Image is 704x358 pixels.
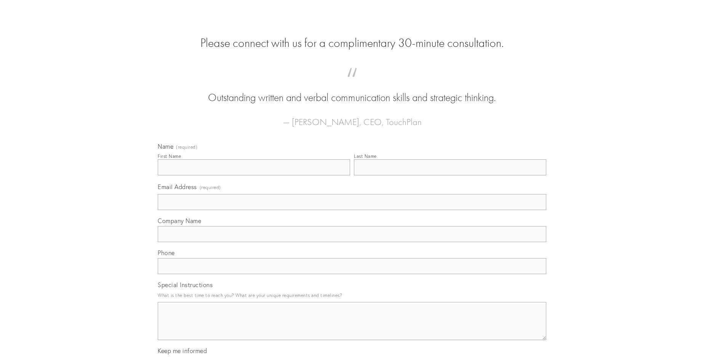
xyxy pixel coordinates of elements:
span: Keep me informed [158,347,207,355]
span: Special Instructions [158,281,213,289]
span: Email Address [158,183,197,191]
blockquote: Outstanding written and verbal communication skills and strategic thinking. [170,75,534,105]
div: First Name [158,153,181,159]
span: Phone [158,249,175,257]
p: What is the best time to reach you? What are your unique requirements and timelines? [158,290,546,300]
span: (required) [200,182,221,193]
span: (required) [176,145,197,149]
h2: Please connect with us for a complimentary 30-minute consultation. [158,36,546,50]
figcaption: — [PERSON_NAME], CEO, TouchPlan [170,105,534,130]
span: Company Name [158,217,201,225]
div: Last Name [354,153,377,159]
span: “ [170,75,534,90]
span: Name [158,143,173,150]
